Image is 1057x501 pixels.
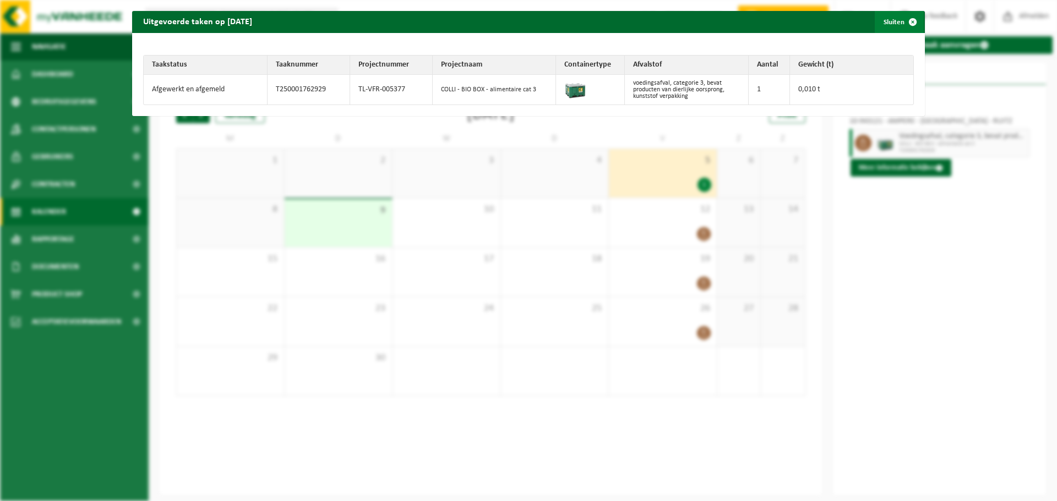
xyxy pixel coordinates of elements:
[556,56,625,75] th: Containertype
[132,11,263,32] h2: Uitgevoerde taken op [DATE]
[625,75,749,104] td: voedingsafval, categorie 3, bevat producten van dierlijke oorsprong, kunststof verpakking
[268,75,350,104] td: T250001762929
[144,56,268,75] th: Taakstatus
[350,56,433,75] th: Projectnummer
[625,56,749,75] th: Afvalstof
[268,56,350,75] th: Taaknummer
[790,56,914,75] th: Gewicht (t)
[433,56,557,75] th: Projectnaam
[875,11,924,33] button: Sluiten
[350,75,433,104] td: TL-VFR-005377
[144,75,268,104] td: Afgewerkt en afgemeld
[433,75,557,104] td: COLLI - BIO BOX - alimentaire cat 3
[749,56,790,75] th: Aantal
[790,75,914,104] td: 0,010 t
[749,75,790,104] td: 1
[564,78,586,100] img: PB-LB-0680-HPE-GN-01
